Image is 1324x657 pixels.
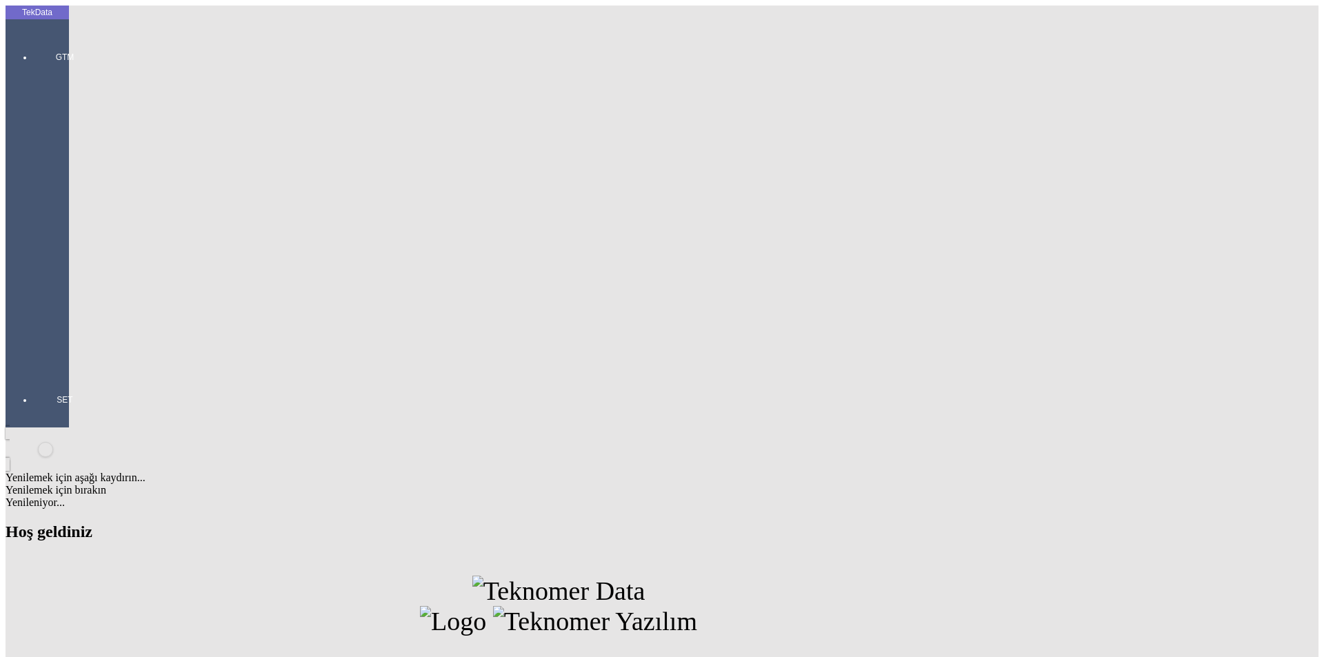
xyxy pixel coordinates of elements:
[44,52,86,63] span: GTM
[6,523,1112,541] h2: Hoş geldiniz
[6,484,1112,496] div: Yenilemek için bırakın
[420,606,486,636] img: Logo
[6,496,1112,509] div: Yenileniyor...
[44,394,86,405] span: SET
[493,606,697,636] img: Teknomer Yazılım
[472,576,645,606] img: Teknomer Data
[6,472,1112,484] div: Yenilemek için aşağı kaydırın...
[6,7,69,18] div: TekData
